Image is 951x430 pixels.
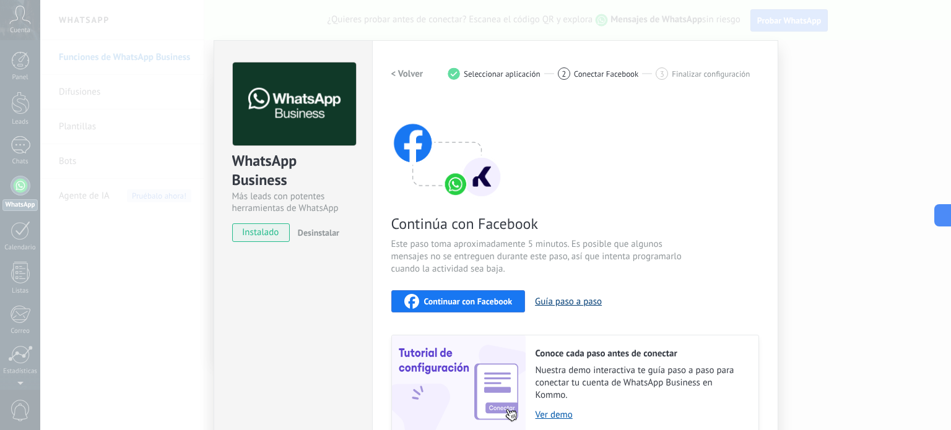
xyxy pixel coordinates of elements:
[233,62,356,146] img: logo_main.png
[574,69,639,79] span: Conectar Facebook
[391,100,503,199] img: connect with facebook
[424,297,513,306] span: Continuar con Facebook
[391,62,423,85] button: < Volver
[391,68,423,80] h2: < Volver
[536,348,746,359] h2: Conoce cada paso antes de conectar
[672,69,750,79] span: Finalizar configuración
[233,223,289,242] span: instalado
[391,238,686,275] span: Este paso toma aproximadamente 5 minutos. Es posible que algunos mensajes no se entreguen durante...
[536,364,746,402] span: Nuestra demo interactiva te guía paso a paso para conectar tu cuenta de WhatsApp Business en Kommo.
[536,409,746,421] a: Ver demo
[562,69,566,79] span: 2
[660,69,664,79] span: 3
[298,227,339,238] span: Desinstalar
[464,69,541,79] span: Seleccionar aplicación
[391,214,686,233] span: Continúa con Facebook
[232,151,354,191] div: WhatsApp Business
[232,191,354,214] div: Más leads con potentes herramientas de WhatsApp
[293,223,339,242] button: Desinstalar
[391,290,526,312] button: Continuar con Facebook
[535,296,602,307] button: Guía paso a paso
